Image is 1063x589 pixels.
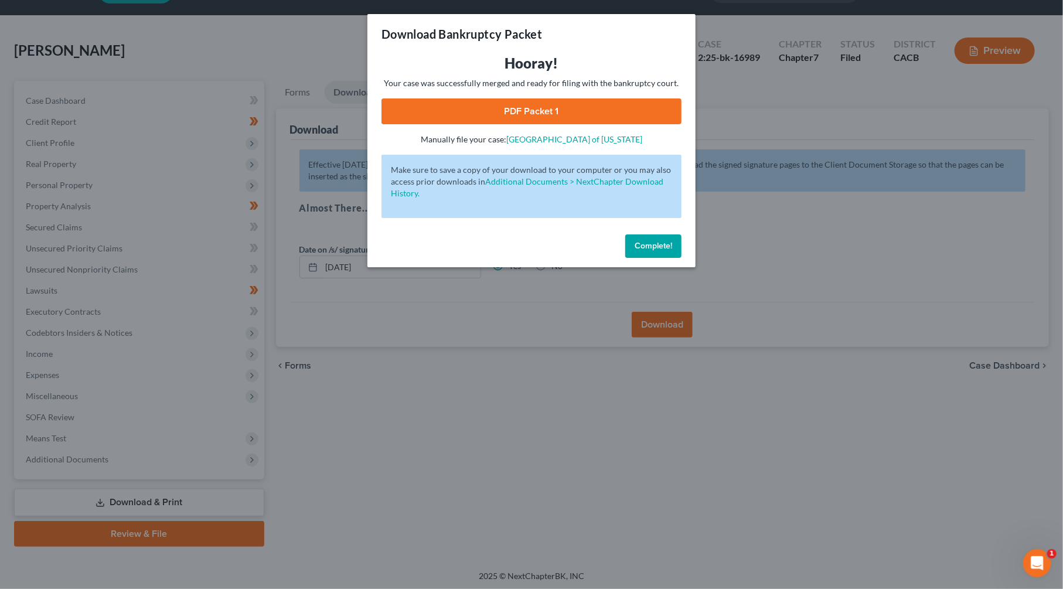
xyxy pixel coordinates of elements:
p: Make sure to save a copy of your download to your computer or you may also access prior downloads in [391,164,672,199]
p: Your case was successfully merged and ready for filing with the bankruptcy court. [381,77,682,89]
p: Manually file your case: [381,134,682,145]
span: Complete! [635,241,672,251]
h3: Download Bankruptcy Packet [381,26,542,42]
h3: Hooray! [381,54,682,73]
button: Complete! [625,234,682,258]
span: 1 [1047,549,1057,559]
iframe: Intercom live chat [1023,549,1051,577]
a: Additional Documents > NextChapter Download History. [391,176,663,198]
a: [GEOGRAPHIC_DATA] of [US_STATE] [506,134,642,144]
a: PDF Packet 1 [381,98,682,124]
